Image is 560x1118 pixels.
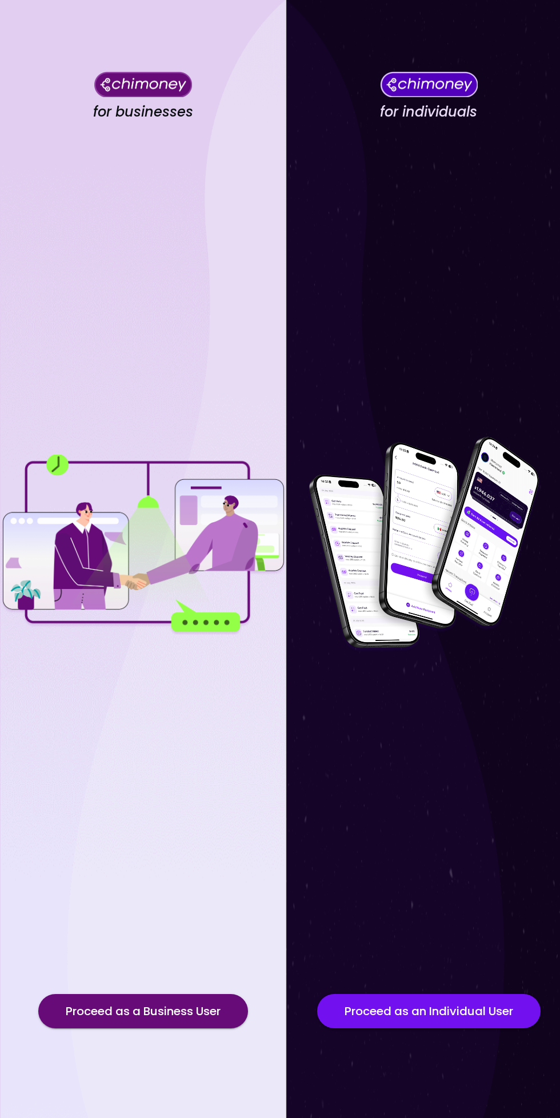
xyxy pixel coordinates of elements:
[380,103,477,121] h4: for individuals
[94,71,192,97] img: Chimoney for businesses
[38,994,248,1028] button: Proceed as a Business User
[93,103,193,121] h4: for businesses
[380,71,478,97] img: Chimoney for individuals
[317,994,541,1028] button: Proceed as an Individual User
